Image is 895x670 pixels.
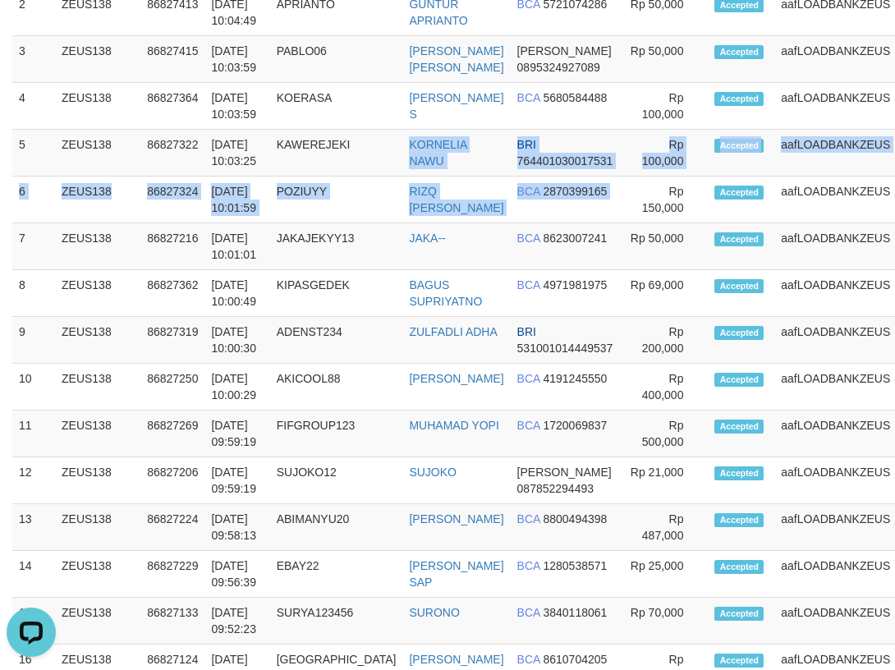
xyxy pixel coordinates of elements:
[714,466,764,480] span: Accepted
[55,36,140,83] td: ZEUS138
[517,372,540,385] span: BCA
[517,606,540,619] span: BCA
[714,279,764,293] span: Accepted
[140,223,204,270] td: 86827216
[409,559,503,589] a: [PERSON_NAME] SAP
[409,466,457,479] a: SUJOKO
[140,177,204,223] td: 86827324
[714,373,764,387] span: Accepted
[714,139,764,153] span: Accepted
[12,36,55,83] td: 3
[619,598,708,645] td: Rp 70,000
[409,138,466,167] a: KORNELIA NAWU
[619,317,708,364] td: Rp 200,000
[140,83,204,130] td: 86827364
[204,177,269,223] td: [DATE] 10:01:59
[409,419,498,432] a: MUHAMAD YOPI
[517,138,536,151] span: BRI
[140,317,204,364] td: 86827319
[517,559,540,572] span: BCA
[517,278,540,291] span: BCA
[270,270,403,317] td: KIPASGEDEK
[270,83,403,130] td: KOERASA
[140,504,204,551] td: 86827224
[55,457,140,504] td: ZEUS138
[714,326,764,340] span: Accepted
[517,325,536,338] span: BRI
[12,411,55,457] td: 11
[270,551,403,598] td: EBAY22
[409,232,445,245] a: JAKA--
[409,606,459,619] a: SURONO
[543,232,607,245] span: Copy 8623007241 to clipboard
[12,364,55,411] td: 10
[140,270,204,317] td: 86827362
[270,36,403,83] td: PABLO06
[714,45,764,59] span: Accepted
[55,598,140,645] td: ZEUS138
[12,457,55,504] td: 12
[204,130,269,177] td: [DATE] 10:03:25
[714,92,764,106] span: Accepted
[270,223,403,270] td: JAKAJEKYY13
[517,61,600,74] span: Copy 0895324927089 to clipboard
[409,325,497,338] a: ZULFADLI ADHA
[55,364,140,411] td: ZEUS138
[543,653,607,666] span: Copy 8610704205 to clipboard
[714,232,764,246] span: Accepted
[204,411,269,457] td: [DATE] 09:59:19
[204,317,269,364] td: [DATE] 10:00:30
[140,551,204,598] td: 86827229
[12,130,55,177] td: 5
[55,411,140,457] td: ZEUS138
[517,232,540,245] span: BCA
[140,457,204,504] td: 86827206
[12,270,55,317] td: 8
[517,512,540,525] span: BCA
[270,364,403,411] td: AKICOOL88
[619,551,708,598] td: Rp 25,000
[270,504,403,551] td: ABIMANYU20
[409,278,482,308] a: BAGUS SUPRIYATNO
[55,83,140,130] td: ZEUS138
[140,411,204,457] td: 86827269
[543,372,607,385] span: Copy 4191245550 to clipboard
[204,270,269,317] td: [DATE] 10:00:49
[517,91,540,104] span: BCA
[204,457,269,504] td: [DATE] 09:59:19
[714,186,764,200] span: Accepted
[12,83,55,130] td: 4
[619,411,708,457] td: Rp 500,000
[140,364,204,411] td: 86827250
[140,36,204,83] td: 86827415
[543,512,607,525] span: Copy 8800494398 to clipboard
[543,185,607,198] span: Copy 2870399165 to clipboard
[619,223,708,270] td: Rp 50,000
[204,598,269,645] td: [DATE] 09:52:23
[409,653,503,666] a: [PERSON_NAME]
[12,551,55,598] td: 14
[619,364,708,411] td: Rp 400,000
[270,411,403,457] td: FIFGROUP123
[12,177,55,223] td: 6
[55,317,140,364] td: ZEUS138
[12,504,55,551] td: 13
[55,270,140,317] td: ZEUS138
[517,44,612,57] span: [PERSON_NAME]
[619,130,708,177] td: Rp 100,000
[55,223,140,270] td: ZEUS138
[12,598,55,645] td: 15
[270,317,403,364] td: ADENST234
[204,83,269,130] td: [DATE] 10:03:59
[543,278,607,291] span: Copy 4971981975 to clipboard
[543,606,607,619] span: Copy 3840118061 to clipboard
[270,177,403,223] td: POZIUYY
[619,270,708,317] td: Rp 69,000
[409,372,503,385] a: [PERSON_NAME]
[517,653,540,666] span: BCA
[409,185,503,214] a: RIZQ [PERSON_NAME]
[7,7,56,56] button: Open LiveChat chat widget
[204,223,269,270] td: [DATE] 10:01:01
[409,44,503,74] a: [PERSON_NAME] [PERSON_NAME]
[517,185,540,198] span: BCA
